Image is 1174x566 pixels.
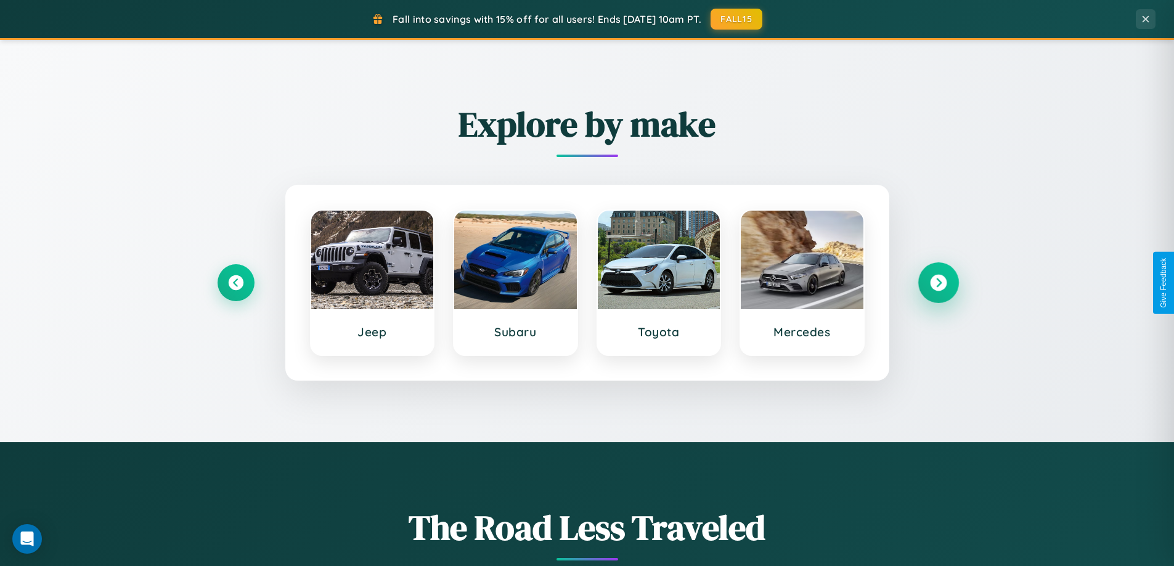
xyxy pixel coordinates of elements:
[324,325,422,339] h3: Jeep
[218,100,957,148] h2: Explore by make
[218,504,957,551] h1: The Road Less Traveled
[393,13,701,25] span: Fall into savings with 15% off for all users! Ends [DATE] 10am PT.
[467,325,565,339] h3: Subaru
[1159,258,1168,308] div: Give Feedback
[610,325,708,339] h3: Toyota
[12,524,42,554] div: Open Intercom Messenger
[753,325,851,339] h3: Mercedes
[711,9,762,30] button: FALL15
